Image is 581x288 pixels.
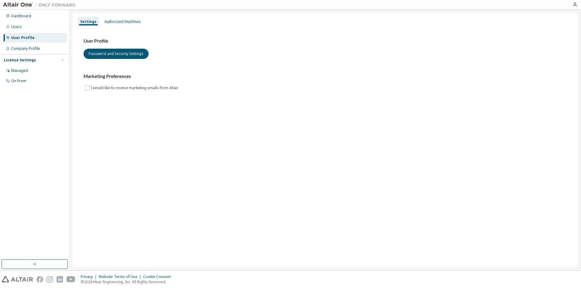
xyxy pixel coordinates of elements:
img: altair_logo.svg [2,276,33,283]
p: © 2025 Altair Engineering, Inc. All Rights Reserved. [81,279,174,284]
div: On Prem [11,79,26,83]
div: Managed [11,68,28,73]
img: facebook.svg [37,276,43,283]
h3: Marketing Preferences [84,73,567,79]
div: Users [11,24,22,29]
div: Privacy [81,274,99,279]
h3: User Profile [84,38,567,44]
div: Authorized Machines [104,19,141,24]
div: Dashboard [11,14,31,18]
img: youtube.svg [67,276,75,283]
button: Password and Security Settings [84,49,149,59]
div: Settings [80,19,97,24]
label: I would like to receive marketing emails from Altair [91,84,179,92]
div: License Settings [4,58,36,63]
div: User Profile [11,35,34,40]
div: Website Terms of Use [99,274,143,279]
img: linkedin.svg [57,276,63,283]
img: instagram.svg [47,276,53,283]
div: Cookie Consent [143,274,174,279]
img: Altair One [3,2,79,8]
div: Company Profile [11,46,40,51]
